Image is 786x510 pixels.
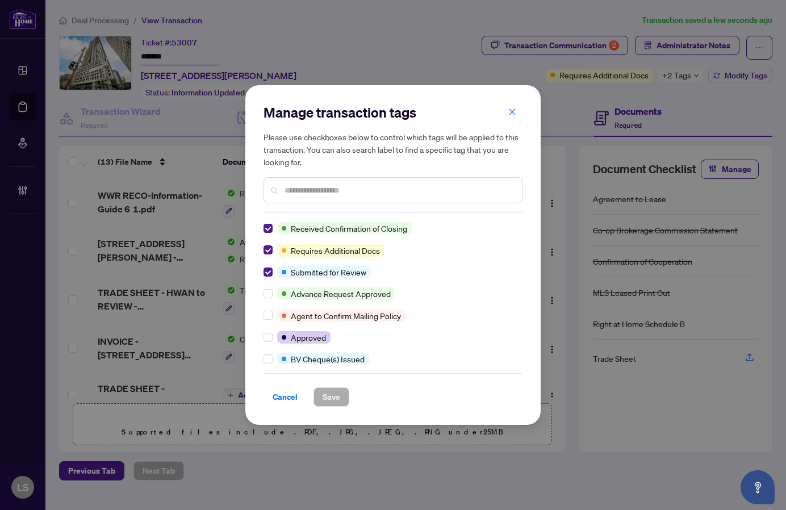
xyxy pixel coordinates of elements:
[508,108,516,116] span: close
[264,103,522,122] h2: Manage transaction tags
[291,244,380,257] span: Requires Additional Docs
[741,470,775,504] button: Open asap
[291,353,365,365] span: BV Cheque(s) Issued
[291,331,326,344] span: Approved
[291,266,366,278] span: Submitted for Review
[291,222,407,235] span: Received Confirmation of Closing
[273,388,298,406] span: Cancel
[264,131,522,168] h5: Please use checkboxes below to control which tags will be applied to this transaction. You can al...
[313,387,349,407] button: Save
[291,287,391,300] span: Advance Request Approved
[291,310,401,322] span: Agent to Confirm Mailing Policy
[264,387,307,407] button: Cancel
